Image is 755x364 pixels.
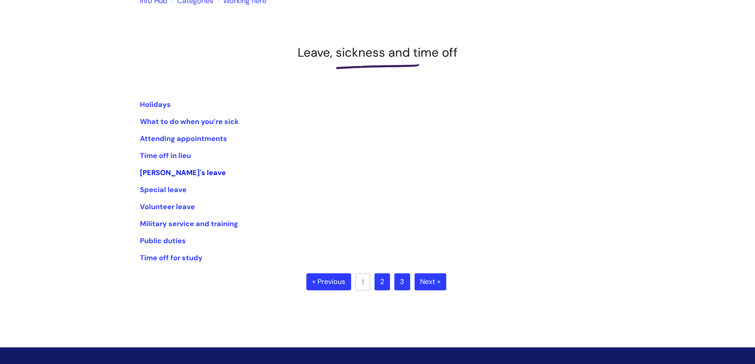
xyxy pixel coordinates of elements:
a: Volunteer leave [140,202,195,212]
a: Time off for study [140,253,203,263]
a: Special leave [140,185,187,194]
a: [PERSON_NAME]'s leave [140,168,226,177]
a: Next » [415,273,446,291]
a: Time off in lieu [140,151,191,160]
a: 3 [394,273,410,291]
a: Military service and training [140,219,238,229]
a: Holidays [140,100,171,109]
a: Attending appointments [140,134,227,143]
a: What to do when you’re sick [140,117,239,126]
a: « Previous [306,273,351,291]
h1: Leave, sickness and time off [140,45,615,60]
a: Public duties [140,236,186,246]
a: 2 [375,273,390,291]
a: 1 [356,273,370,290]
